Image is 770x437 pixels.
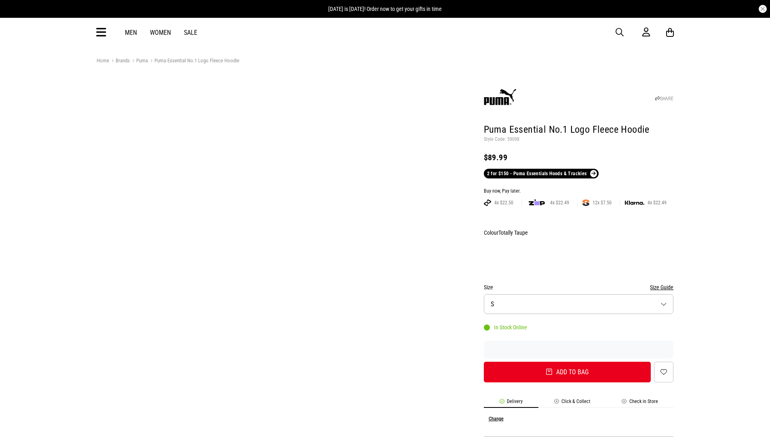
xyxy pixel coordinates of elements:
[606,399,674,408] li: Check in Store
[625,201,644,205] img: KLARNA
[484,346,674,354] iframe: Customer reviews powered by Trustpilot
[489,416,504,422] button: Change
[484,294,674,314] button: S
[484,136,674,143] p: Style Code: 59098
[484,82,516,114] img: Puma
[150,29,171,36] a: Women
[130,57,148,65] a: Puma
[589,199,615,206] span: 12x $7.50
[484,324,527,331] div: In Stock Online
[491,300,494,308] span: S
[538,399,606,408] li: Click & Collect
[359,26,413,38] img: Redrat logo
[491,199,517,206] span: 4x $22.50
[328,6,442,12] span: [DATE] is [DATE]! Order now to get your gifts in time
[484,199,491,206] img: AFTERPAY
[97,57,109,64] a: Home
[97,75,282,261] img: Puma Essential No.1 Logo Fleece Hoodie in Brown
[650,282,673,292] button: Size Guide
[286,75,472,261] img: Puma Essential No.1 Logo Fleece Hoodie in Brown
[484,188,674,195] div: Buy now, Pay later.
[109,57,130,65] a: Brands
[125,29,137,36] a: Men
[484,123,674,136] h1: Puma Essential No.1 Logo Fleece Hoodie
[529,199,545,207] img: zip
[547,199,572,206] span: 4x $22.49
[644,199,670,206] span: 4x $22.49
[484,153,674,162] div: $89.99
[484,228,674,238] div: Colour
[484,282,674,292] div: Size
[484,399,538,408] li: Delivery
[148,57,239,65] a: Puma Essential No.1 Logo Fleece Hoodie
[582,199,589,206] img: SPLITPAY
[655,96,673,102] a: SHARE
[485,241,505,268] img: Totally Taupe
[484,169,599,178] a: 2 for $150 - Puma Essentials Hoods & Trackies
[484,362,651,382] button: Add to bag
[184,29,197,36] a: Sale
[498,229,528,236] span: Totally Taupe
